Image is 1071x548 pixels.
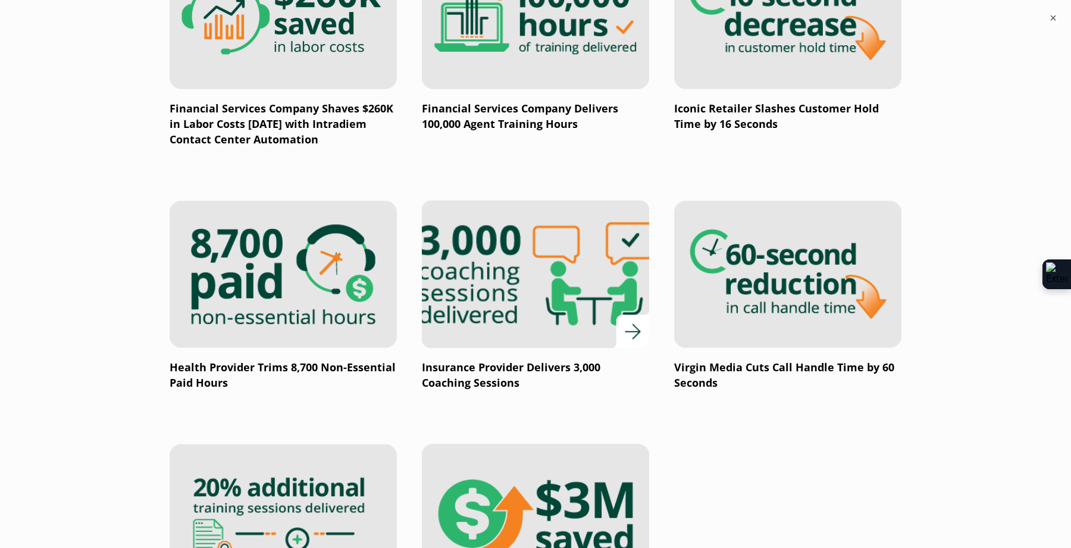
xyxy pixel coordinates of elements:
[422,201,649,391] a: Insurance Provider Delivers 3,000 Coaching Sessions
[170,101,397,148] p: Financial Services Company Shaves $260K in Labor Costs [DATE] with Intradiem Contact Center Autom...
[170,201,397,391] a: Health Provider Trims 8,700 Non-Essential Paid Hours
[170,360,397,391] p: Health Provider Trims 8,700 Non-Essential Paid Hours
[1047,12,1059,24] button: ×
[674,360,901,391] p: Virgin Media Cuts Call Handle Time by 60 Seconds
[674,101,901,132] p: Iconic Retailer Slashes Customer Hold Time by 16 Seconds
[1046,262,1067,286] img: Extension Icon
[422,360,649,391] p: Insurance Provider Delivers 3,000 Coaching Sessions
[674,201,901,391] a: Virgin Media Cuts Call Handle Time by 60 Seconds
[422,101,649,132] p: Financial Services Company Delivers 100,000 Agent Training Hours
